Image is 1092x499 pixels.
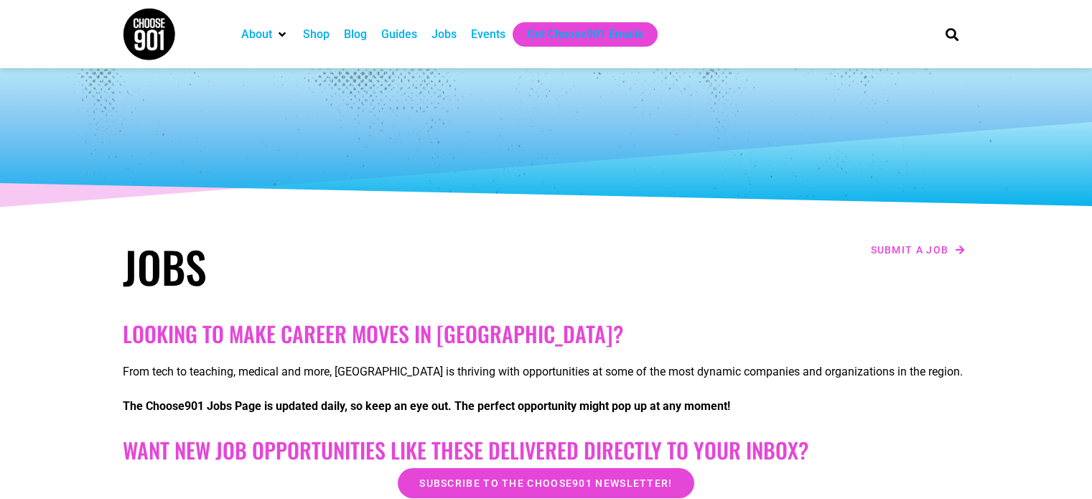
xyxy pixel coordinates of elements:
[241,26,272,43] a: About
[123,321,970,347] h2: Looking to make career moves in [GEOGRAPHIC_DATA]?
[123,241,539,292] h1: Jobs
[234,22,296,47] div: About
[123,437,970,463] h2: Want New Job Opportunities like these Delivered Directly to your Inbox?
[234,22,920,47] nav: Main nav
[419,478,672,488] span: Subscribe to the Choose901 newsletter!
[398,468,694,498] a: Subscribe to the Choose901 newsletter!
[940,22,963,46] div: Search
[871,245,949,255] span: Submit a job
[303,26,330,43] a: Shop
[867,241,970,259] a: Submit a job
[344,26,367,43] a: Blog
[471,26,505,43] a: Events
[431,26,457,43] a: Jobs
[527,26,643,43] a: Get Choose901 Emails
[123,399,730,413] strong: The Choose901 Jobs Page is updated daily, so keep an eye out. The perfect opportunity might pop u...
[381,26,417,43] a: Guides
[123,363,970,381] p: From tech to teaching, medical and more, [GEOGRAPHIC_DATA] is thriving with opportunities at some...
